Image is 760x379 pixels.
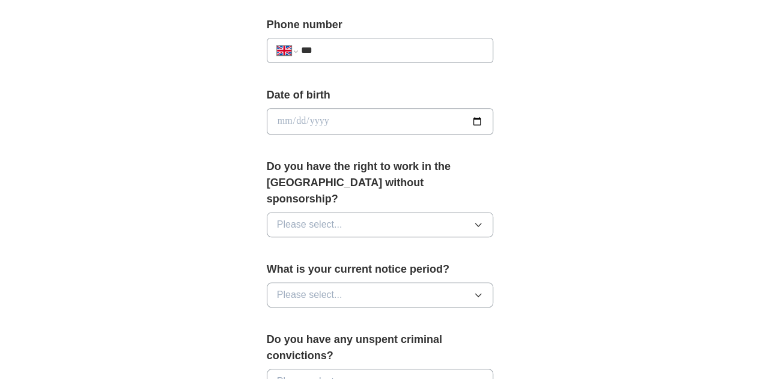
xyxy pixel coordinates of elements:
[277,288,342,302] span: Please select...
[267,159,494,207] label: Do you have the right to work in the [GEOGRAPHIC_DATA] without sponsorship?
[267,282,494,308] button: Please select...
[267,17,494,33] label: Phone number
[277,217,342,232] span: Please select...
[267,212,494,237] button: Please select...
[267,332,494,364] label: Do you have any unspent criminal convictions?
[267,261,494,277] label: What is your current notice period?
[267,87,494,103] label: Date of birth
